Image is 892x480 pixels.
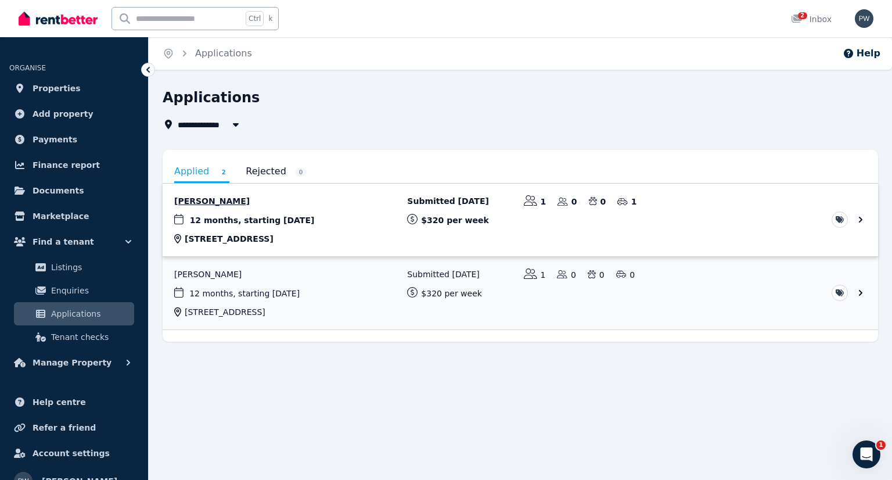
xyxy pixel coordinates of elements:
[9,102,139,126] a: Add property
[163,88,260,107] h1: Applications
[33,395,86,409] span: Help centre
[149,37,266,70] nav: Breadcrumb
[9,230,139,253] button: Find a tenant
[876,440,886,450] span: 1
[798,12,807,19] span: 2
[163,184,878,256] a: View application: Matthew Lund
[9,416,139,439] a: Refer a friend
[14,279,134,302] a: Enquiries
[33,81,81,95] span: Properties
[9,391,139,414] a: Help centre
[14,256,134,279] a: Listings
[33,184,84,198] span: Documents
[14,325,134,349] a: Tenant checks
[14,302,134,325] a: Applications
[791,13,832,25] div: Inbox
[19,10,98,27] img: RentBetter
[195,48,252,59] a: Applications
[9,77,139,100] a: Properties
[51,260,130,274] span: Listings
[33,356,111,370] span: Manage Property
[51,284,130,298] span: Enquiries
[9,128,139,151] a: Payments
[174,162,229,183] a: Applied
[9,351,139,374] button: Manage Property
[843,46,880,60] button: Help
[163,257,878,329] a: View application: Sumitra Silpakar
[33,107,93,121] span: Add property
[295,168,307,177] span: 0
[33,209,89,223] span: Marketplace
[218,168,229,177] span: 2
[855,9,873,28] img: Paul Williams
[33,132,77,146] span: Payments
[9,64,46,72] span: ORGANISE
[246,162,307,181] a: Rejected
[51,330,130,344] span: Tenant checks
[33,421,96,435] span: Refer a friend
[9,179,139,202] a: Documents
[9,153,139,177] a: Finance report
[9,205,139,228] a: Marketplace
[268,14,272,23] span: k
[51,307,130,321] span: Applications
[33,235,94,249] span: Find a tenant
[246,11,264,26] span: Ctrl
[33,158,100,172] span: Finance report
[853,440,880,468] iframe: Intercom live chat
[33,446,110,460] span: Account settings
[9,442,139,465] a: Account settings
